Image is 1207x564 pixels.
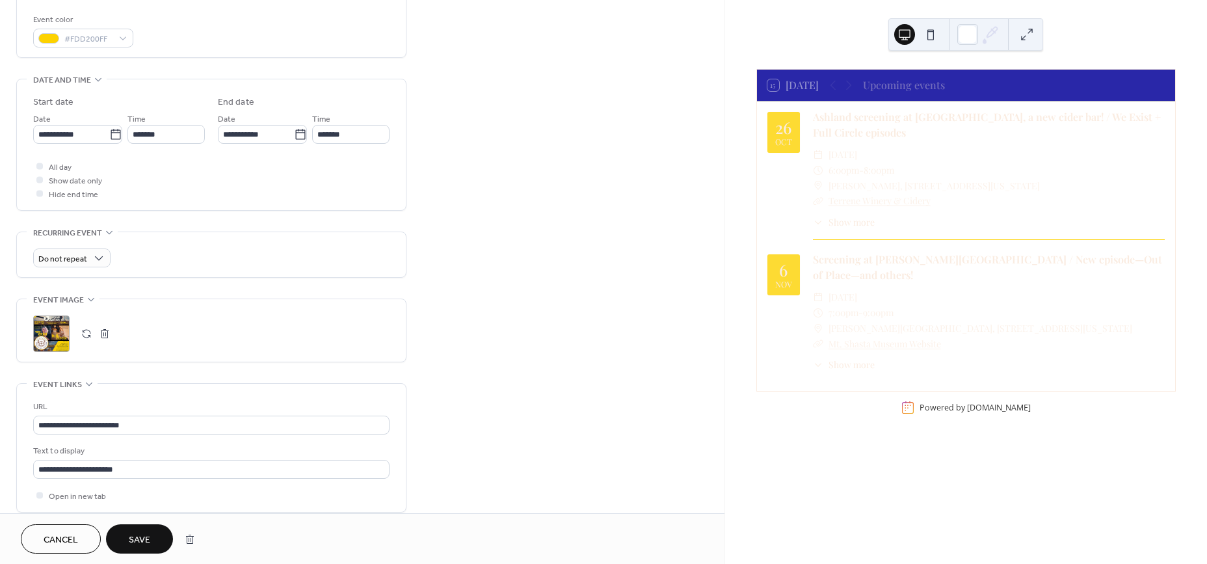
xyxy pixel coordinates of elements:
span: 7:00pm [829,305,858,321]
span: Date [33,113,51,126]
div: Upcoming events [863,77,945,93]
span: [PERSON_NAME], [STREET_ADDRESS][US_STATE] [829,178,1040,194]
span: 6:00pm [829,163,859,178]
span: Time [127,113,146,126]
span: [DATE] [829,289,857,305]
span: Date [218,113,235,126]
a: [DOMAIN_NAME] [967,402,1031,413]
a: Ashland screening at [GEOGRAPHIC_DATA], a new cider bar! / We Exist + Full Circle episodes [813,110,1161,139]
span: Show more [829,358,875,371]
div: Start date [33,96,73,109]
span: Event image [33,293,84,307]
button: Cancel [21,524,101,554]
button: Save [106,524,173,554]
div: 26 [775,119,791,135]
span: - [859,163,864,178]
div: Oct [775,138,792,146]
div: ​ [813,305,823,321]
div: URL [33,400,387,414]
span: All day [49,161,72,174]
div: ​ [813,178,823,194]
div: ​ [813,321,823,336]
span: Show date only [49,174,102,188]
div: 6 [779,262,788,278]
span: 8:00pm [864,163,894,178]
span: #FDD200FF [64,33,113,46]
div: ​ [813,193,823,209]
span: 9:00pm [863,305,894,321]
span: Open in new tab [49,490,106,504]
div: Nov [775,280,792,289]
div: ​ [813,215,823,229]
span: [DATE] [829,147,857,163]
div: ​ [813,358,823,371]
span: Event links [33,378,82,392]
span: Hide end time [49,188,98,202]
a: Terrene Winery & Cidery [829,195,931,207]
span: - [858,305,863,321]
span: [PERSON_NAME][GEOGRAPHIC_DATA], [STREET_ADDRESS][US_STATE] [829,321,1132,336]
div: Event color [33,13,131,27]
div: ​ [813,147,823,163]
a: Mt. Shasta Museum Website [829,338,941,350]
div: ​ [813,336,823,352]
div: Powered by [920,402,1031,413]
div: Text to display [33,444,387,458]
span: Cancel [44,533,78,547]
div: ​ [813,163,823,178]
span: Recurring event [33,226,102,240]
button: ​Show more [813,215,875,229]
span: Date and time [33,74,91,87]
span: Save [129,533,150,547]
button: ​Show more [813,358,875,371]
div: End date [218,96,254,109]
div: ​ [813,289,823,305]
span: Time [312,113,330,126]
div: ; [33,316,70,352]
a: Screening at [PERSON_NAME][GEOGRAPHIC_DATA] / New episode—Out of Place—and others! [813,252,1162,282]
span: Show more [829,215,875,229]
span: Do not repeat [38,252,87,267]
